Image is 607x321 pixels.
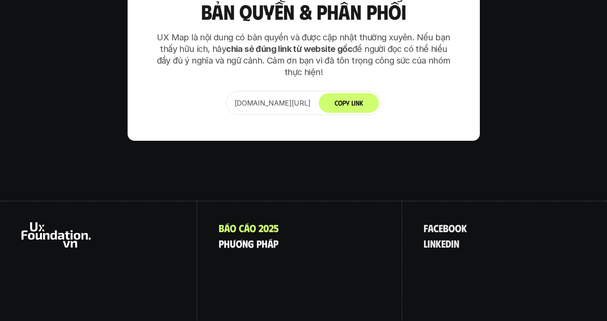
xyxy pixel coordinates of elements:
[244,222,250,233] span: á
[259,222,263,233] span: 2
[461,222,467,233] span: k
[219,222,279,233] a: Báocáo2025
[248,227,254,238] span: g
[219,238,278,249] a: phươngpháp
[439,222,443,233] span: e
[256,227,262,238] span: p
[428,222,433,233] span: a
[230,222,236,233] span: o
[424,222,467,233] a: facebook
[153,0,454,23] h3: Bản quyền & Phân phối
[269,222,274,233] span: 2
[451,238,454,249] span: i
[239,222,244,233] span: c
[319,93,379,113] button: Copy Link
[250,222,256,233] span: o
[219,227,224,238] span: p
[445,238,451,249] span: d
[226,44,352,54] strong: chia sẻ đúng link từ website gốc
[454,238,459,249] span: n
[224,222,230,233] span: á
[268,227,273,238] span: á
[441,238,445,249] span: e
[235,98,311,108] p: [DOMAIN_NAME][URL]
[230,227,236,238] span: ư
[424,238,427,249] span: l
[262,227,268,238] span: h
[219,222,224,233] span: B
[433,222,439,233] span: c
[443,222,448,233] span: b
[236,227,242,238] span: ơ
[427,238,430,249] span: i
[424,238,459,249] a: linkedin
[224,227,230,238] span: h
[263,222,269,233] span: 0
[274,222,279,233] span: 5
[153,32,454,78] p: UX Map là nội dung có bản quyền và được cập nhật thường xuyên. Nếu bạn thấy hữu ích, hãy để người...
[242,227,248,238] span: n
[436,238,441,249] span: k
[424,222,428,233] span: f
[273,227,278,238] span: p
[448,222,455,233] span: o
[455,222,461,233] span: o
[430,238,436,249] span: n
